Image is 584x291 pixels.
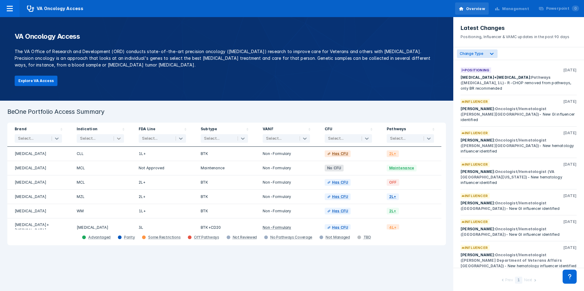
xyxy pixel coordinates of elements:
span: Oncologist/Hematologist (VA [GEOGRAPHIC_DATA][US_STATE]) [461,169,554,179]
div: 2L+ [139,179,186,186]
div: BTK+CD20 [201,222,248,233]
div: Non-Formulary [263,165,310,171]
div: Sort [255,123,317,147]
p: INFLUENCER [465,219,488,225]
div: 2L+ [139,193,186,200]
p: [DATE] [563,219,577,225]
div: Contact Support [563,270,577,284]
div: 3L [139,222,186,233]
h3: BeOne Portfolio Access Summary [7,108,446,115]
div: FDA Line [139,126,156,133]
div: [MEDICAL_DATA] [15,165,62,171]
div: [MEDICAL_DATA] [77,222,124,233]
div: Management [502,6,529,12]
div: No Pathways Coverage [270,235,312,240]
p: [DATE] [563,245,577,250]
div: Overview [466,6,485,12]
p: INFLUENCER [465,193,488,199]
a: Has CFU [325,208,351,214]
span: Maintenance [387,165,417,171]
div: BTK [201,179,248,186]
a: Has CFU [325,150,351,157]
h1: VA Oncology Access [15,32,439,41]
div: 1 [515,277,522,284]
div: [MEDICAL_DATA]+[MEDICAL_DATA] [15,222,62,233]
span: OFF [387,179,399,186]
div: Sort [69,123,131,147]
div: WM [77,208,124,214]
div: Sort [379,123,441,147]
span: 2L+ [387,150,399,157]
p: INFLUENCER [465,245,488,250]
div: MCL [77,179,124,186]
div: 1L+ [139,208,186,214]
div: [PERSON_NAME]: [461,226,577,237]
span: Change Type [460,51,483,56]
span: 2L+ [387,193,399,200]
div: BTK [201,208,248,214]
div: Non-Formulary [263,225,291,230]
p: The VA Office of Research and Development (ORD) conducts state-of-the-art precision oncology ([ME... [15,48,439,68]
div: Not Managed [326,235,350,240]
p: [DATE] [563,130,577,136]
p: Positioning, Influencer & VAMC updates in the past 90 days [461,32,577,40]
div: VANF [263,126,273,133]
p: POSITIONING [465,67,489,73]
p: INFLUENCER [465,130,488,136]
p: INFLUENCER [465,99,488,104]
div: MZL [77,193,124,200]
span: Oncologist/Hematologist ([PERSON_NAME][GEOGRAPHIC_DATA]) [461,138,546,148]
div: TBD [363,235,371,240]
div: Not Approved [139,165,186,171]
h3: Latest Changes [461,24,577,32]
div: [PERSON_NAME]: [461,138,577,154]
div: Brand [15,126,27,133]
span: 2L+ [387,208,399,214]
div: [PERSON_NAME]: [461,252,577,269]
div: Sort [131,123,193,147]
div: Sort [193,123,255,147]
div: Sort [317,123,379,147]
div: [MEDICAL_DATA]+[MEDICAL_DATA]: [461,75,577,91]
div: [PERSON_NAME]: [461,106,577,123]
span: Oncologist/Hematologist ([GEOGRAPHIC_DATA]) [461,201,546,211]
div: Some Restrictions [148,235,181,240]
div: Has CFU [332,194,348,199]
div: Maintenance [201,165,248,171]
div: [MEDICAL_DATA] [15,193,62,200]
span: - New hematology influencer identified [504,264,577,268]
div: [PERSON_NAME]: [461,169,577,185]
a: Management [491,2,533,15]
span: - New GI influencer identified [506,206,560,211]
div: [MEDICAL_DATA] [15,179,62,186]
span: No CFU [325,165,344,171]
div: BTK [201,193,248,200]
div: Pathways [387,126,406,133]
div: [PERSON_NAME]: [461,200,577,211]
div: Has CFU [332,151,348,156]
div: [MEDICAL_DATA] [15,150,62,157]
p: [DATE] [563,99,577,104]
span: - New GI influencer identified [506,232,560,237]
a: Has CFU [325,179,351,186]
a: Has CFU [325,224,351,231]
span: Oncologist/Hematologist ([PERSON_NAME] Department of Veterans Affairs [GEOGRAPHIC_DATA]) [461,253,562,268]
div: Parity [124,235,135,240]
div: Powerpoint [546,6,579,11]
p: [DATE] [563,67,577,73]
div: Has CFU [332,180,348,185]
div: 1L+ [139,150,186,157]
div: Has CFU [332,225,348,230]
div: Non-Formulary [263,150,310,157]
div: Indication [77,126,97,133]
div: Advantaged [88,235,111,240]
span: Oncologist/Hematologist ([PERSON_NAME][GEOGRAPHIC_DATA]) [461,106,546,117]
div: Non-Formulary [263,179,310,186]
div: Non-Formulary [263,193,310,200]
a: Has CFU [325,193,351,200]
div: Has CFU [332,208,348,214]
p: [DATE] [563,162,577,167]
div: Non-Formulary [263,208,310,214]
span: 4L+ [387,224,399,231]
div: CLL [77,150,124,157]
